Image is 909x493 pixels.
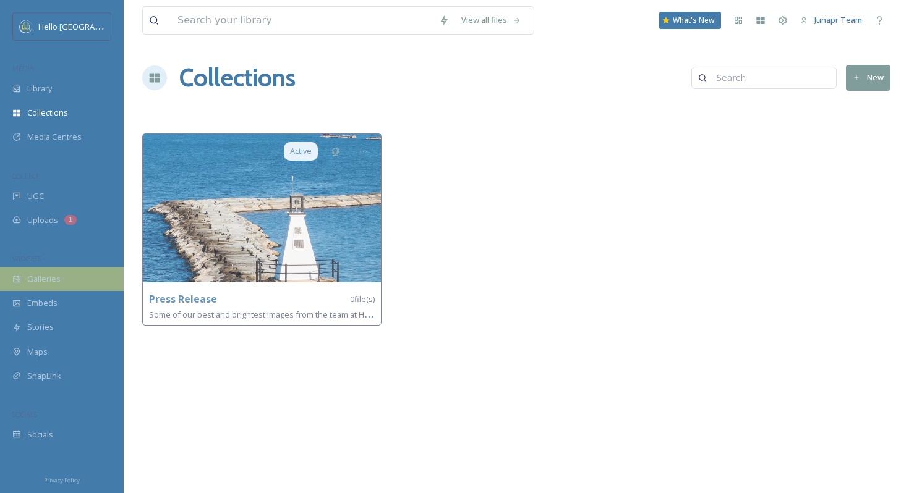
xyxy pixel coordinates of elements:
span: Galleries [27,273,61,285]
div: 1 [64,215,77,225]
a: What's New [659,12,721,29]
span: Uploads [27,214,58,226]
span: Stories [27,321,54,333]
span: Junapr Team [814,14,862,25]
span: Collections [27,107,68,119]
span: SOCIALS [12,410,37,419]
span: SnapLink [27,370,61,382]
img: 096aa67e-7b1b-4358-8a23-4e6c8ea5b798.jpg [143,134,381,282]
button: New [846,65,890,90]
span: Library [27,83,52,95]
span: Media Centres [27,131,82,143]
span: 0 file(s) [350,293,375,305]
strong: Press Release [149,292,217,306]
input: Search your library [171,7,433,34]
span: MEDIA [12,64,34,73]
span: UGC [27,190,44,202]
span: Socials [27,429,53,440]
input: Search [710,65,830,90]
span: Active [290,145,312,157]
a: Collections [179,59,296,96]
span: WIDGETS [12,254,41,263]
img: images.png [20,20,32,33]
span: Hello [GEOGRAPHIC_DATA] [38,20,138,32]
a: Privacy Policy [44,472,80,487]
span: Embeds [27,297,58,309]
a: Junapr Team [794,8,868,32]
a: View all files [455,8,527,32]
span: COLLECT [12,171,39,180]
span: Some of our best and brightest images from the team at Hello Burlington [149,308,418,320]
span: Maps [27,346,48,358]
span: Privacy Policy [44,476,80,484]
